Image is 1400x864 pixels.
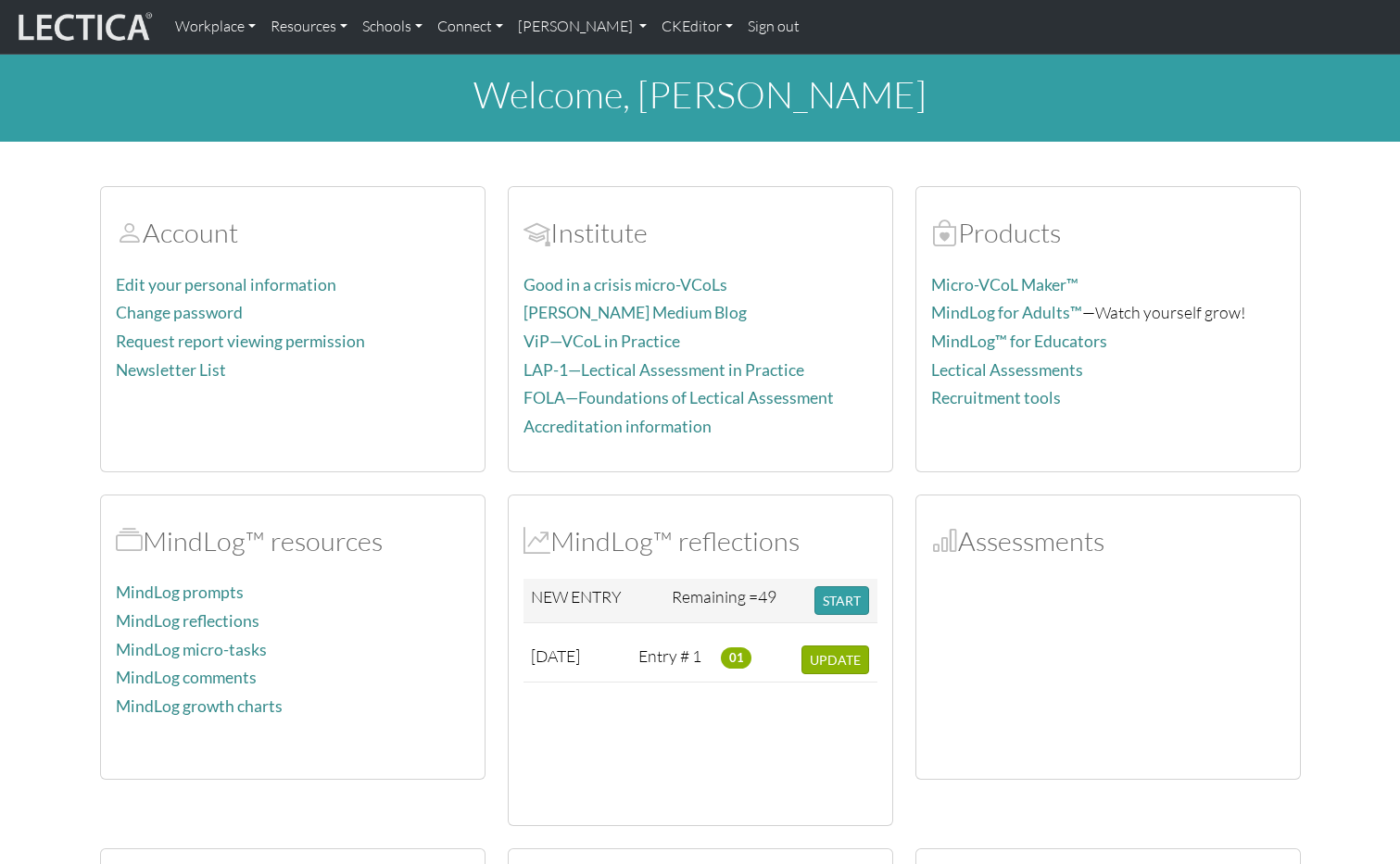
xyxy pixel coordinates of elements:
a: MindLog reflections [116,611,259,631]
button: START [814,586,869,615]
a: MindLog™ for Educators [931,332,1107,351]
a: ViP—VCoL in Practice [523,332,680,351]
a: CKEditor [654,7,740,46]
a: Micro-VCoL Maker™ [931,275,1078,294]
a: Sign out [740,7,807,46]
a: Edit your personal information [116,275,336,294]
a: Connect [430,7,511,46]
span: UPDATE [810,652,861,668]
a: Lectical Assessments [931,360,1083,380]
a: LAP-1—Lectical Assessment in Practice [523,360,804,380]
span: 01 [721,647,751,668]
span: 49 [758,586,776,607]
a: Recruitment tools [931,388,1061,407]
a: Good in a crisis micro-VCoLs [523,275,727,294]
a: MindLog growth charts [116,696,283,716]
a: Newsletter List [116,360,226,380]
h2: Assessments [931,525,1285,557]
a: Schools [355,7,430,46]
span: Account [523,216,550,249]
a: MindLog for Adults™ [931,303,1082,322]
p: —Watch yourself grow! [931,299,1285,326]
span: Account [116,216,143,249]
td: NEW ENTRY [523,579,665,623]
td: Entry # 1 [631,638,713,682]
h2: MindLog™ reflections [523,525,877,557]
a: MindLog prompts [116,582,244,602]
a: Resources [263,7,355,46]
a: MindLog micro-tasks [116,640,267,659]
a: FOLA—Foundations of Lectical Assessment [523,388,834,407]
td: Remaining = [664,579,807,623]
button: UPDATE [801,645,869,674]
span: Products [931,216,958,249]
a: Change password [116,303,243,322]
a: [PERSON_NAME] Medium Blog [523,303,747,322]
a: [PERSON_NAME] [511,7,654,46]
h2: MindLog™ resources [116,525,470,557]
a: Workplace [168,7,263,46]
span: MindLog [523,524,550,557]
h2: Products [931,217,1285,249]
a: MindLog comments [116,668,257,687]
span: [DATE] [531,645,580,666]
img: lecticalive [14,9,153,44]
span: Assessments [931,524,958,557]
a: Accreditation information [523,417,712,436]
h2: Institute [523,217,877,249]
h2: Account [116,217,470,249]
a: Request report viewing permission [116,332,365,351]
span: MindLog™ resources [116,524,143,557]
